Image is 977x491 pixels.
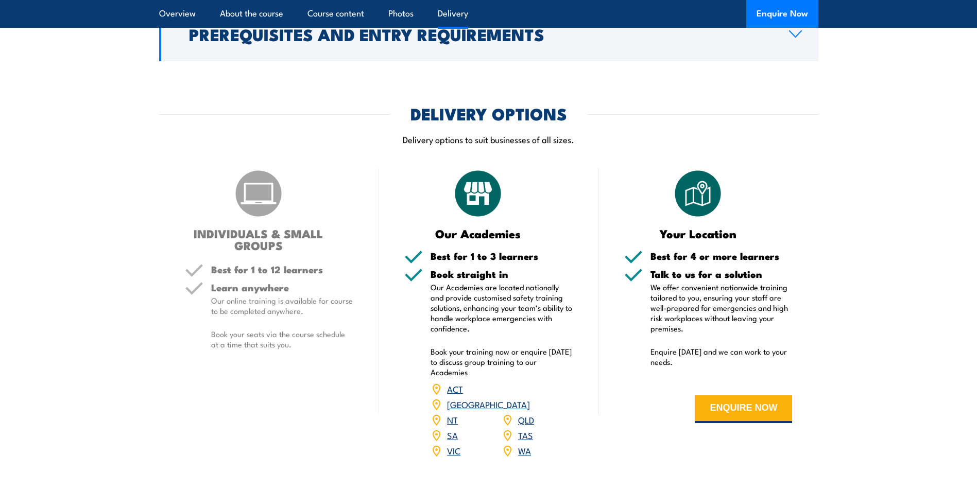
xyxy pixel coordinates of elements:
h5: Book straight in [431,269,573,279]
a: Prerequisites and Entry Requirements [159,7,818,61]
h2: Prerequisites and Entry Requirements [189,27,773,41]
a: TAS [518,429,533,441]
a: QLD [518,413,534,426]
h5: Talk to us for a solution [650,269,793,279]
a: VIC [447,444,460,457]
a: WA [518,444,531,457]
p: Delivery options to suit businesses of all sizes. [159,133,818,145]
h5: Learn anywhere [211,283,353,292]
p: Our Academies are located nationally and provide customised safety training solutions, enhancing ... [431,282,573,334]
a: ACT [447,382,463,395]
h3: Our Academies [404,227,552,239]
button: ENQUIRE NOW [695,395,792,423]
a: NT [447,413,458,426]
p: Enquire [DATE] and we can work to your needs. [650,346,793,367]
h5: Best for 1 to 12 learners [211,265,353,274]
p: Book your seats via the course schedule at a time that suits you. [211,329,353,349]
p: Our online training is available for course to be completed anywhere. [211,295,353,316]
a: [GEOGRAPHIC_DATA] [447,398,530,410]
a: SA [447,429,458,441]
p: Book your training now or enquire [DATE] to discuss group training to our Academies [431,346,573,377]
h5: Best for 1 to 3 learners [431,251,573,261]
h3: Your Location [624,227,772,239]
h5: Best for 4 or more learners [650,251,793,261]
p: We offer convenient nationwide training tailored to you, ensuring your staff are well-prepared fo... [650,282,793,334]
h3: INDIVIDUALS & SMALL GROUPS [185,227,333,251]
h2: DELIVERY OPTIONS [410,106,567,120]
